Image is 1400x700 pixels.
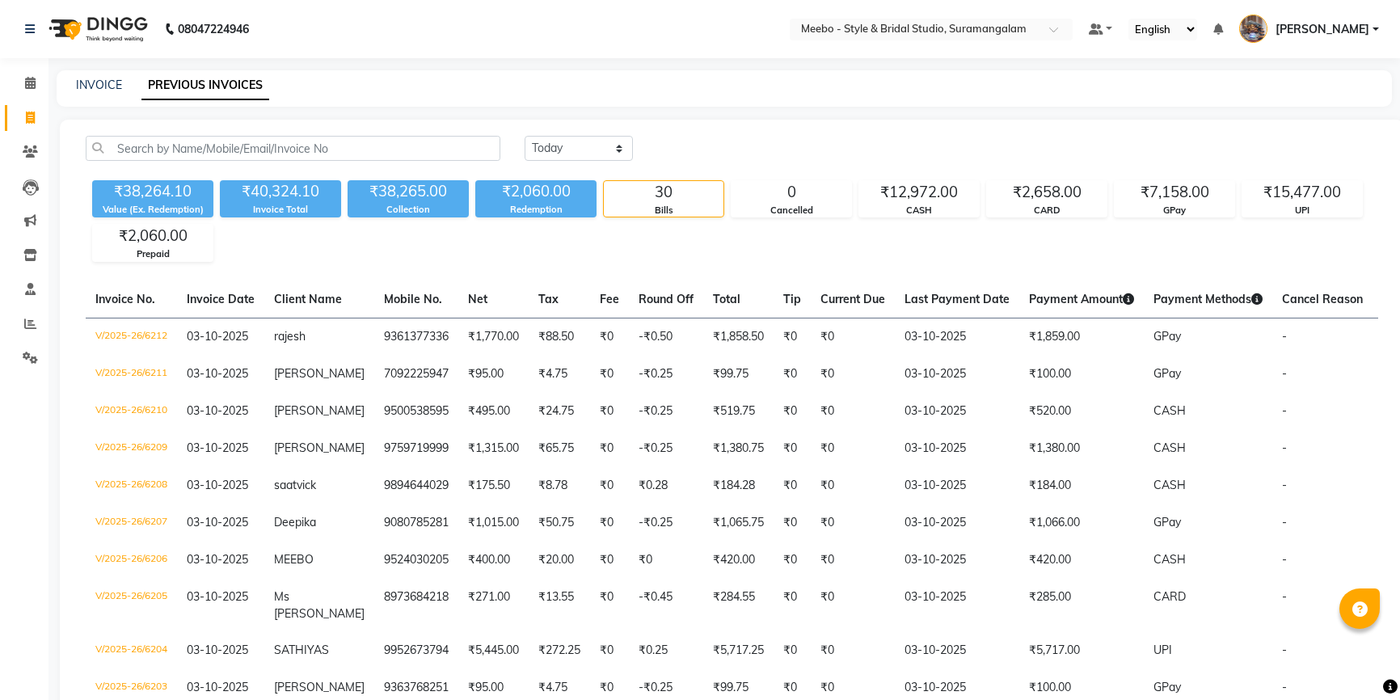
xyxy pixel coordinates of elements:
span: 03-10-2025 [187,680,248,694]
div: ₹38,264.10 [92,180,213,203]
td: 03-10-2025 [895,356,1019,393]
div: ₹2,658.00 [987,181,1107,204]
td: ₹0 [590,632,629,669]
span: CARD [1153,589,1186,604]
td: -₹0.50 [629,318,703,356]
td: ₹0 [590,430,629,467]
div: CASH [859,204,979,217]
td: ₹88.50 [529,318,590,356]
td: ₹0 [629,542,703,579]
td: 03-10-2025 [895,632,1019,669]
span: Last Payment Date [905,292,1010,306]
td: ₹0.28 [629,467,703,504]
td: ₹5,445.00 [458,632,529,669]
div: Invoice Total [220,203,341,217]
td: ₹0 [774,579,811,632]
span: - [1282,515,1287,529]
span: CASH [1153,552,1186,567]
td: ₹0 [774,467,811,504]
span: Cancel Reason [1282,292,1363,306]
span: - [1282,478,1287,492]
span: Round Off [639,292,694,306]
td: 9759719999 [374,430,458,467]
td: -₹0.25 [629,356,703,393]
span: 03-10-2025 [187,329,248,344]
td: ₹0 [590,393,629,430]
span: GPay [1153,366,1181,381]
b: 08047224946 [178,6,249,52]
div: ₹15,477.00 [1242,181,1362,204]
td: ₹5,717.25 [703,632,774,669]
td: ₹0 [774,542,811,579]
span: Invoice No. [95,292,155,306]
iframe: chat widget [1332,635,1384,684]
td: 9894644029 [374,467,458,504]
td: ₹5,717.00 [1019,632,1144,669]
td: ₹0 [774,356,811,393]
span: 03-10-2025 [187,403,248,418]
td: -₹0.25 [629,504,703,542]
td: ₹8.78 [529,467,590,504]
td: ₹0 [811,542,895,579]
div: ₹2,060.00 [475,180,597,203]
span: - [1282,552,1287,567]
td: ₹1,380.00 [1019,430,1144,467]
span: S [322,643,329,657]
span: CASH [1153,441,1186,455]
span: Payment Amount [1029,292,1134,306]
td: V/2025-26/6212 [86,318,177,356]
div: Redemption [475,203,597,217]
td: ₹65.75 [529,430,590,467]
td: 03-10-2025 [895,318,1019,356]
span: Net [468,292,487,306]
span: Deepika [274,515,316,529]
span: Invoice Date [187,292,255,306]
span: 03-10-2025 [187,441,248,455]
img: logo [41,6,152,52]
span: - [1282,366,1287,381]
span: [PERSON_NAME] [1276,21,1369,38]
td: ₹0 [774,430,811,467]
span: Ms [PERSON_NAME] [274,589,365,621]
td: ₹100.00 [1019,356,1144,393]
td: 9361377336 [374,318,458,356]
td: ₹0 [774,504,811,542]
span: Tax [538,292,559,306]
td: ₹95.00 [458,356,529,393]
td: V/2025-26/6210 [86,393,177,430]
td: 9524030205 [374,542,458,579]
span: CASH [1153,403,1186,418]
td: ₹271.00 [458,579,529,632]
td: ₹0.25 [629,632,703,669]
span: Current Due [820,292,885,306]
td: ₹0 [590,467,629,504]
td: 03-10-2025 [895,542,1019,579]
td: ₹99.75 [703,356,774,393]
span: GPay [1153,680,1181,694]
td: 9500538595 [374,393,458,430]
td: 03-10-2025 [895,467,1019,504]
span: 03-10-2025 [187,552,248,567]
td: ₹1,859.00 [1019,318,1144,356]
td: ₹0 [811,632,895,669]
span: [PERSON_NAME] [274,366,365,381]
td: ₹420.00 [1019,542,1144,579]
span: Fee [600,292,619,306]
span: GPay [1153,329,1181,344]
div: ₹40,324.10 [220,180,341,203]
td: ₹0 [590,504,629,542]
span: [PERSON_NAME] [274,403,365,418]
td: 9080785281 [374,504,458,542]
td: ₹495.00 [458,393,529,430]
span: - [1282,329,1287,344]
div: CARD [987,204,1107,217]
td: V/2025-26/6205 [86,579,177,632]
td: 7092225947 [374,356,458,393]
span: [PERSON_NAME] [274,441,365,455]
td: V/2025-26/6211 [86,356,177,393]
td: 03-10-2025 [895,393,1019,430]
div: ₹12,972.00 [859,181,979,204]
td: ₹0 [811,393,895,430]
span: 03-10-2025 [187,515,248,529]
td: ₹0 [590,579,629,632]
